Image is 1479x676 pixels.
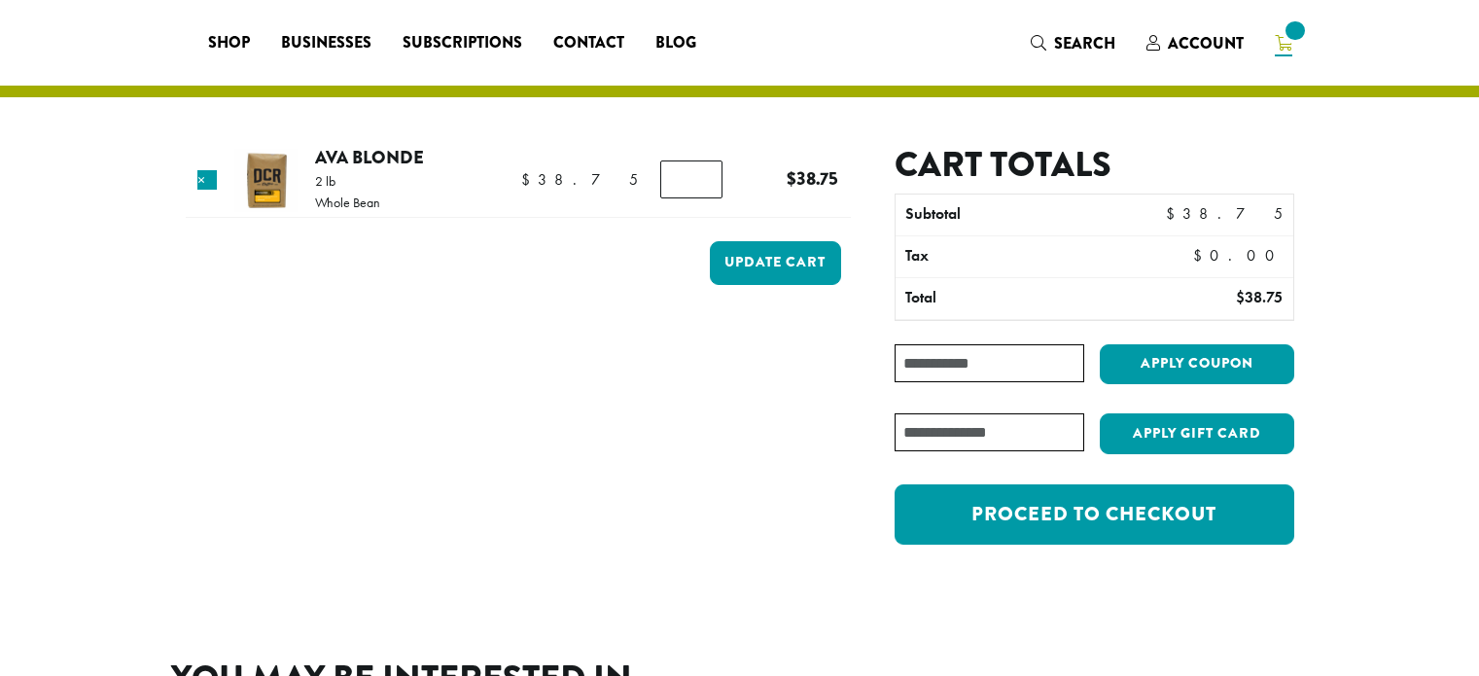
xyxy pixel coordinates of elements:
[896,195,1134,235] th: Subtotal
[403,31,522,55] span: Subscriptions
[1166,203,1283,224] bdi: 38.75
[710,241,841,285] button: Update cart
[387,27,538,58] a: Subscriptions
[521,169,538,190] span: $
[1131,27,1259,59] a: Account
[193,27,265,58] a: Shop
[538,27,640,58] a: Contact
[895,484,1293,545] a: Proceed to checkout
[1100,344,1294,384] button: Apply coupon
[896,278,1134,319] th: Total
[315,144,424,170] a: Ava Blonde
[553,31,624,55] span: Contact
[265,27,387,58] a: Businesses
[640,27,712,58] a: Blog
[1193,245,1284,266] bdi: 0.00
[896,236,1177,277] th: Tax
[521,169,638,190] bdi: 38.75
[281,31,371,55] span: Businesses
[1054,32,1115,54] span: Search
[197,170,217,190] a: Remove this item
[1193,245,1210,266] span: $
[1236,287,1245,307] span: $
[787,165,796,192] span: $
[1015,27,1131,59] a: Search
[660,160,722,197] input: Product quantity
[1166,203,1182,224] span: $
[787,165,838,192] bdi: 38.75
[895,144,1293,186] h2: Cart totals
[655,31,696,55] span: Blog
[315,174,380,188] p: 2 lb
[1236,287,1283,307] bdi: 38.75
[1100,413,1294,454] button: Apply Gift Card
[234,149,298,212] img: Ava Blonde
[315,196,380,209] p: Whole Bean
[1168,32,1244,54] span: Account
[208,31,250,55] span: Shop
